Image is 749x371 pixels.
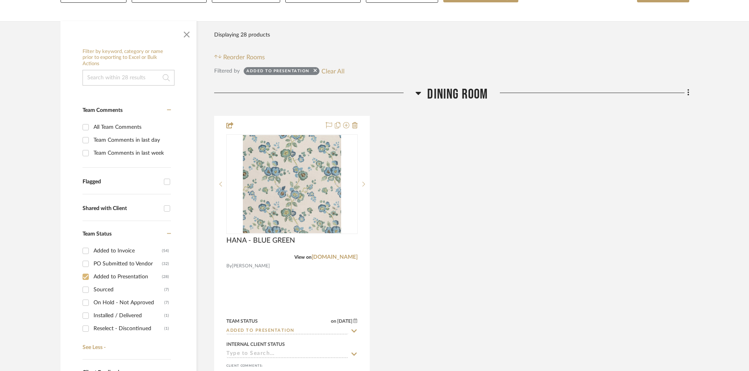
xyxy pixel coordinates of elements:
div: (1) [164,309,169,322]
div: (32) [162,258,169,270]
span: [PERSON_NAME] [232,262,270,270]
div: (1) [164,335,169,348]
span: HANA - BLUE GREEN [226,236,295,245]
div: Shared with Client [83,205,160,212]
div: (54) [162,245,169,257]
img: HANA - BLUE GREEN [243,135,341,233]
div: Added to Presentation [246,68,310,76]
div: Displaying 28 products [214,27,270,43]
input: Type to Search… [226,327,348,335]
div: All Team Comments [94,121,169,133]
a: See Less - [81,338,171,351]
button: Reorder Rooms [214,53,265,62]
div: Sourced [94,283,164,296]
h6: Filter by keyword, category or name prior to exporting to Excel or Bulk Actions [83,49,174,67]
div: Team Status [226,318,258,325]
div: (28) [162,270,169,283]
div: Team Comments in last day [94,134,169,146]
div: Team Comments in last week [94,147,169,159]
div: On Hold - Not Approved [94,296,164,309]
input: Search within 28 results [83,70,174,86]
div: Added to Presentation [94,270,162,283]
span: View on [294,255,312,260]
input: Type to Search… [226,351,348,358]
div: Filtered by [214,67,240,75]
div: Installed / Delivered [94,309,164,322]
div: Flagged [83,179,160,185]
div: Received / Pending Inspection [94,335,164,348]
div: (7) [164,296,169,309]
button: Clear All [321,66,345,76]
span: [DATE] [336,318,353,324]
span: Dining Room [427,86,488,103]
span: Team Comments [83,108,123,113]
div: (7) [164,283,169,296]
span: Team Status [83,231,112,237]
span: Reorder Rooms [223,53,265,62]
div: Internal Client Status [226,341,285,348]
div: (1) [164,322,169,335]
div: Reselect - Discontinued [94,322,164,335]
div: Added to Invoice [94,245,162,257]
div: PO Submitted to Vendor [94,258,162,270]
span: By [226,262,232,270]
button: Close [179,25,195,41]
span: on [331,319,336,323]
a: [DOMAIN_NAME] [312,254,358,260]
